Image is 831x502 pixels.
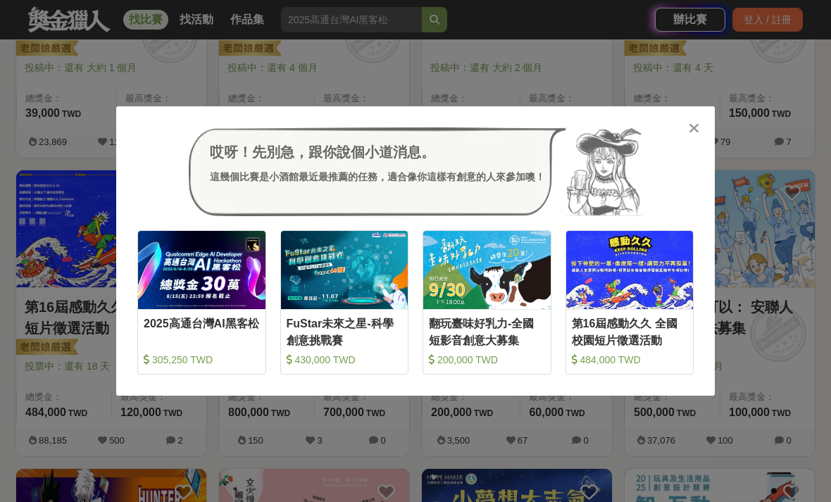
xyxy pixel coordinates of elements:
div: FuStar未來之星-科學創意挑戰賽 [287,315,403,347]
img: Cover Image [423,231,551,309]
div: 這幾個比賽是小酒館最近最推薦的任務，適合像你這樣有創意的人來參加噢！ [210,170,545,184]
img: Cover Image [138,231,265,309]
a: Cover Image翻玩臺味好乳力-全國短影音創意大募集 200,000 TWD [423,230,551,375]
img: Cover Image [281,231,408,309]
div: 翻玩臺味好乳力-全國短影音創意大募集 [429,315,545,347]
div: 2025高通台灣AI黑客松 [144,315,260,347]
a: Cover Image第16屆感動久久 全國校園短片徵選活動 484,000 TWD [566,230,694,375]
div: 200,000 TWD [429,353,545,367]
a: Cover ImageFuStar未來之星-科學創意挑戰賽 430,000 TWD [280,230,409,375]
div: 305,250 TWD [144,353,260,367]
div: 哎呀！先別急，跟你說個小道消息。 [210,142,545,163]
div: 第16屆感動久久 全國校園短片徵選活動 [572,315,688,347]
img: Cover Image [566,231,694,309]
div: 484,000 TWD [572,353,688,367]
a: Cover Image2025高通台灣AI黑客松 305,250 TWD [137,230,266,375]
div: 430,000 TWD [287,353,403,367]
img: Avatar [566,127,642,216]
